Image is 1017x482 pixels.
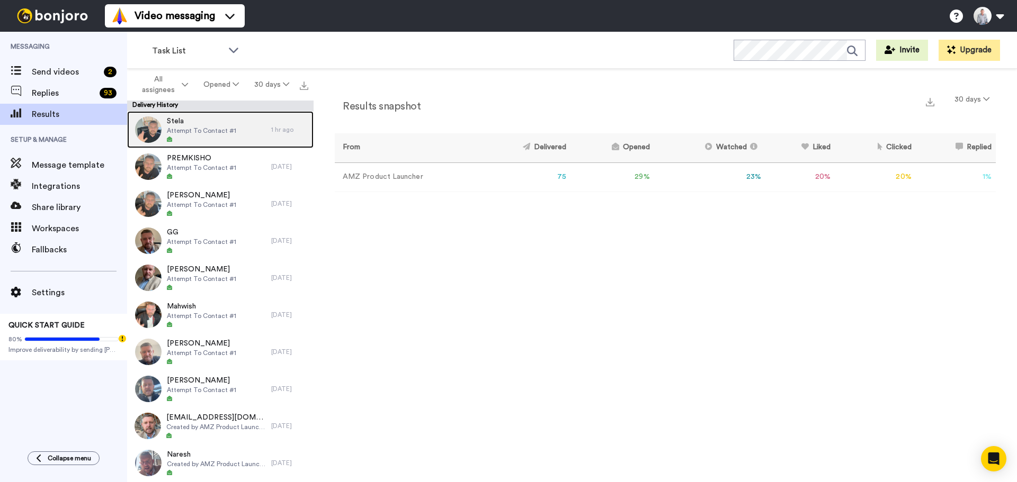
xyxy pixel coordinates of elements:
img: 00c99bde-e4e6-4180-b0f0-01570524c67d-thumb.jpg [135,376,162,402]
span: Attempt To Contact #1 [167,238,236,246]
span: All assignees [137,74,180,95]
img: 63857c69-23e9-4f59-910e-a06d116cd82d-thumb.jpg [135,265,162,291]
span: Improve deliverability by sending [PERSON_NAME]’s from your own email [8,345,119,354]
a: MahwishAttempt To Contact #1[DATE] [127,296,314,333]
td: 29 % [570,162,654,192]
span: 80% [8,335,22,343]
div: [DATE] [271,199,308,208]
button: Opened [196,75,247,94]
td: AMZ Product Launcher [335,162,479,192]
img: 69f1aeba-f62a-4f11-87e0-9940f662d95e-thumb.jpg [135,450,162,476]
span: [PERSON_NAME] [167,264,236,275]
td: 1 % [916,162,996,192]
h2: Results snapshot [335,101,421,112]
img: bj-logo-header-white.svg [13,8,92,23]
a: [EMAIL_ADDRESS][DOMAIN_NAME]Created by AMZ Product Launcher[DATE] [127,407,314,444]
div: [DATE] [271,274,308,282]
button: 30 days [948,90,996,109]
span: Stela [167,116,236,126]
button: 30 days [246,75,297,94]
img: d80c42ff-5e9c-4d66-9ef6-99c114fd5dfe-thumb.jpg [135,302,162,328]
th: Watched [654,133,765,162]
img: export.svg [926,98,934,106]
td: 20 % [765,162,835,192]
div: [DATE] [271,385,308,393]
span: Attempt To Contact #1 [167,312,236,320]
img: bb233b6d-d572-425e-be41-0a818a4c4dc1-thumb.jpg [135,153,162,180]
span: Attempt To Contact #1 [167,201,236,209]
td: 23 % [654,162,765,192]
th: Clicked [835,133,916,162]
button: Invite [876,40,928,61]
span: Attempt To Contact #1 [167,275,236,283]
img: c165f0a7-67d6-47a3-a42d-7e2fa6bf1c0e-thumb.jpg [135,339,162,365]
span: Attempt To Contact #1 [167,386,236,394]
span: Send videos [32,66,100,78]
th: Delivered [479,133,570,162]
div: [DATE] [271,459,308,467]
span: Created by AMZ Product Launcher [167,460,266,468]
div: Open Intercom Messenger [981,446,1006,471]
div: [DATE] [271,348,308,356]
td: 20 % [835,162,916,192]
span: QUICK START GUIDE [8,322,85,329]
div: Delivery History [127,101,314,111]
button: All assignees [129,70,196,99]
img: 245763cd-4278-4b2e-a59c-a779b1c874c3-thumb.jpg [135,413,161,439]
span: PREMKISHO [167,153,236,163]
span: Workspaces [32,222,127,235]
span: Message template [32,159,127,171]
span: Results [32,108,127,121]
span: Mahwish [167,301,236,312]
div: Tooltip anchor [118,334,127,343]
th: Opened [570,133,654,162]
a: GGAttempt To Contact #1[DATE] [127,222,314,259]
a: [PERSON_NAME]Attempt To Contact #1[DATE] [127,333,314,370]
button: Export all results that match these filters now. [297,77,311,93]
span: Share library [32,201,127,214]
button: Upgrade [939,40,1000,61]
th: Replied [916,133,996,162]
th: Liked [765,133,835,162]
span: Naresh [167,449,266,460]
span: [PERSON_NAME] [167,338,236,349]
span: GG [167,227,236,238]
span: Attempt To Contact #1 [167,126,236,135]
img: vm-color.svg [111,7,128,24]
span: Video messaging [135,8,215,23]
a: [PERSON_NAME]Attempt To Contact #1[DATE] [127,370,314,407]
a: StelaAttempt To Contact #11 hr ago [127,111,314,148]
span: [EMAIL_ADDRESS][DOMAIN_NAME] [166,412,266,423]
div: 2 [104,67,117,77]
a: [PERSON_NAME]Attempt To Contact #1[DATE] [127,185,314,222]
span: Collapse menu [48,454,91,462]
img: 87d4121d-b41d-47ab-862e-143184c5f35e-thumb.jpg [135,190,162,217]
a: NareshCreated by AMZ Product Launcher[DATE] [127,444,314,481]
th: From [335,133,479,162]
span: Attempt To Contact #1 [167,163,236,172]
span: Task List [152,44,223,57]
button: Collapse menu [28,451,100,465]
span: Created by AMZ Product Launcher [166,423,266,431]
div: [DATE] [271,311,308,319]
img: c59abbd0-a8df-4194-ba4e-54f7eaf59977-thumb.jpg [135,116,162,143]
span: Fallbacks [32,243,127,256]
span: Replies [32,87,95,99]
img: 04c69f53-fd27-4661-adcf-7b259d65ff2d-thumb.jpg [135,228,162,254]
a: [PERSON_NAME]Attempt To Contact #1[DATE] [127,259,314,296]
span: [PERSON_NAME] [167,190,236,201]
span: [PERSON_NAME] [167,375,236,386]
img: export.svg [300,81,308,90]
div: [DATE] [271,162,308,171]
a: PREMKISHOAttempt To Contact #1[DATE] [127,148,314,185]
span: Integrations [32,180,127,193]
td: 75 [479,162,570,192]
div: [DATE] [271,237,308,245]
div: 1 hr ago [271,125,308,134]
span: Attempt To Contact #1 [167,349,236,357]
div: [DATE] [271,422,308,430]
div: 93 [100,88,117,98]
span: Settings [32,286,127,299]
button: Export a summary of each team member’s results that match this filter now. [923,94,938,109]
